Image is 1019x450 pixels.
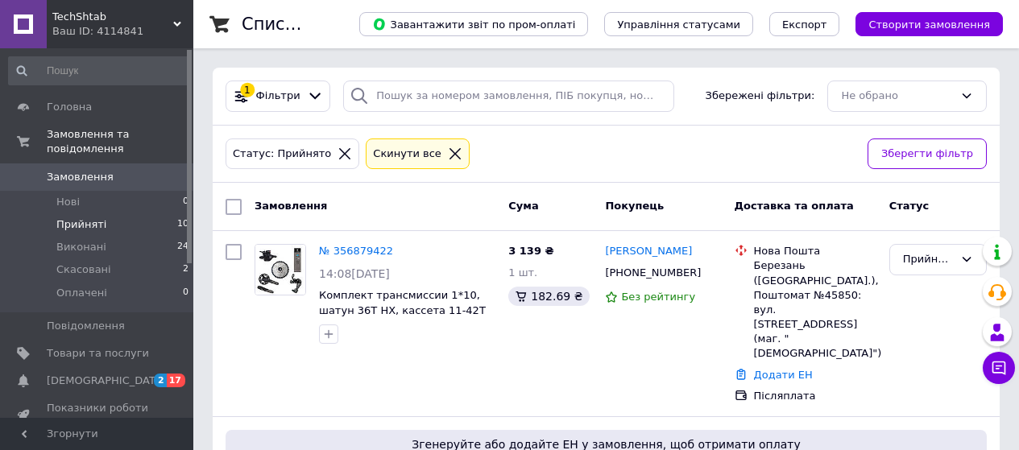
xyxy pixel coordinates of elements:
[782,19,827,31] span: Експорт
[508,266,537,279] span: 1 шт.
[56,217,106,232] span: Прийняті
[754,389,876,403] div: Післяплата
[319,245,393,257] a: № 356879422
[983,352,1015,384] button: Чат з покупцем
[602,262,704,283] div: [PHONE_NUMBER]
[370,146,445,163] div: Cкинути все
[242,14,405,34] h1: Список замовлень
[177,240,188,254] span: 24
[47,401,149,430] span: Показники роботи компанії
[319,267,390,280] span: 14:08[DATE]
[56,195,80,209] span: Нові
[359,12,588,36] button: Завантажити звіт по пром-оплаті
[605,244,692,259] a: [PERSON_NAME]
[706,89,815,104] span: Збережені фільтри:
[47,319,125,333] span: Повідомлення
[56,240,106,254] span: Виконані
[617,19,740,31] span: Управління статусами
[154,374,167,387] span: 2
[256,89,300,104] span: Фільтри
[183,195,188,209] span: 0
[754,369,813,381] a: Додати ЕН
[52,24,193,39] div: Ваш ID: 4114841
[52,10,173,24] span: TechShtab
[230,146,334,163] div: Статус: Прийнято
[372,17,575,31] span: Завантажити звіт по пром-оплаті
[47,100,92,114] span: Головна
[735,200,854,212] span: Доставка та оплата
[508,245,553,257] span: 3 139 ₴
[47,346,149,361] span: Товари та послуги
[881,146,973,163] span: Зберегти фільтр
[868,19,990,31] span: Створити замовлення
[508,287,589,306] div: 182.69 ₴
[841,88,954,105] div: Не обрано
[889,200,930,212] span: Статус
[343,81,674,112] input: Пошук за номером замовлення, ПІБ покупця, номером телефону, Email, номером накладної
[177,217,188,232] span: 10
[255,200,327,212] span: Замовлення
[319,289,486,331] a: Комплект трансмиссии 1*10, шатун 36T HX, кассета 11-42Т SkilFul
[240,83,255,97] div: 1
[604,12,753,36] button: Управління статусами
[47,170,114,184] span: Замовлення
[903,251,954,268] div: Прийнято
[769,12,840,36] button: Експорт
[47,374,166,388] span: [DEMOGRAPHIC_DATA]
[56,286,107,300] span: Оплачені
[855,12,1003,36] button: Створити замовлення
[605,200,664,212] span: Покупець
[754,244,876,258] div: Нова Пошта
[621,291,695,303] span: Без рейтингу
[183,286,188,300] span: 0
[183,262,188,277] span: 2
[839,18,1003,30] a: Створити замовлення
[47,127,193,156] span: Замовлення та повідомлення
[255,244,306,295] a: Фото товару
[868,138,987,170] button: Зберегти фільтр
[754,258,876,361] div: Березань ([GEOGRAPHIC_DATA].), Поштомат №45850: вул. [STREET_ADDRESS] (маг. "[DEMOGRAPHIC_DATA]")
[8,56,190,85] input: Пошук
[167,374,185,387] span: 17
[56,262,111,277] span: Скасовані
[508,200,538,212] span: Cума
[255,245,305,295] img: Фото товару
